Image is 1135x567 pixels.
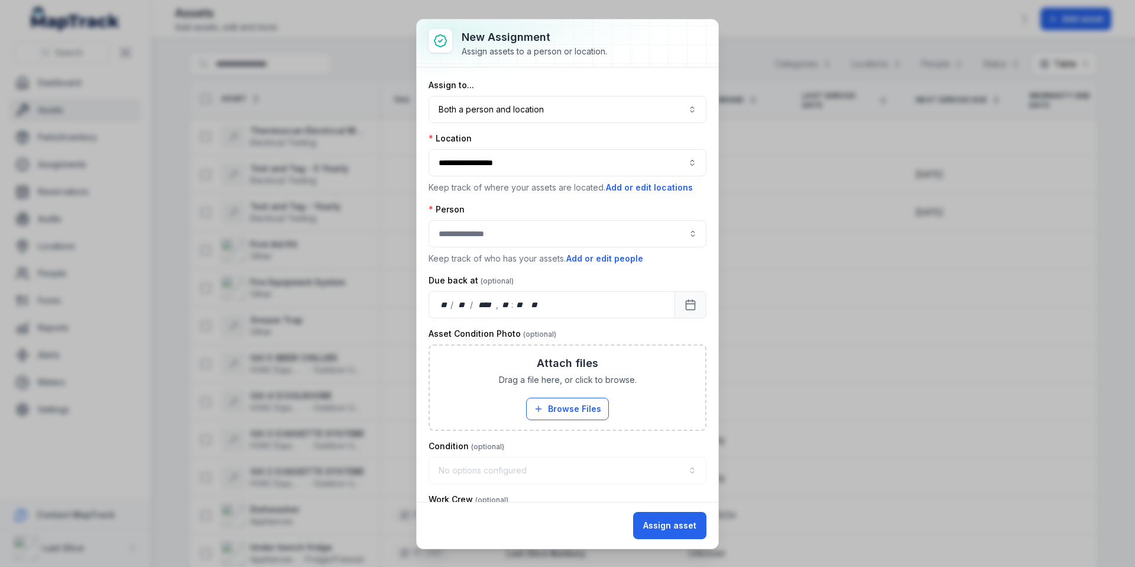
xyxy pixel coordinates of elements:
[605,181,693,194] button: Add or edit locations
[429,204,465,215] label: Person
[514,299,526,311] div: minute,
[429,440,504,452] label: Condition
[429,96,706,123] button: Both a person and location
[499,374,637,386] span: Drag a file here, or click to browse.
[439,299,450,311] div: day,
[470,299,474,311] div: /
[526,398,609,420] button: Browse Files
[528,299,541,311] div: am/pm,
[462,29,607,46] h3: New assignment
[429,181,706,194] p: Keep track of where your assets are located.
[429,494,508,505] label: Work Crew
[450,299,455,311] div: /
[674,291,706,318] button: Calendar
[429,79,474,91] label: Assign to...
[474,299,496,311] div: year,
[462,46,607,57] div: Assign assets to a person or location.
[429,252,706,265] p: Keep track of who has your assets.
[633,512,706,539] button: Assign asset
[429,275,514,286] label: Due back at
[496,299,500,311] div: ,
[455,299,471,311] div: month,
[429,220,706,247] input: assignment-add:person-label
[429,133,472,144] label: Location
[500,299,511,311] div: hour,
[429,328,556,340] label: Asset Condition Photo
[511,299,514,311] div: :
[537,355,598,372] h3: Attach files
[566,252,644,265] button: Add or edit people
